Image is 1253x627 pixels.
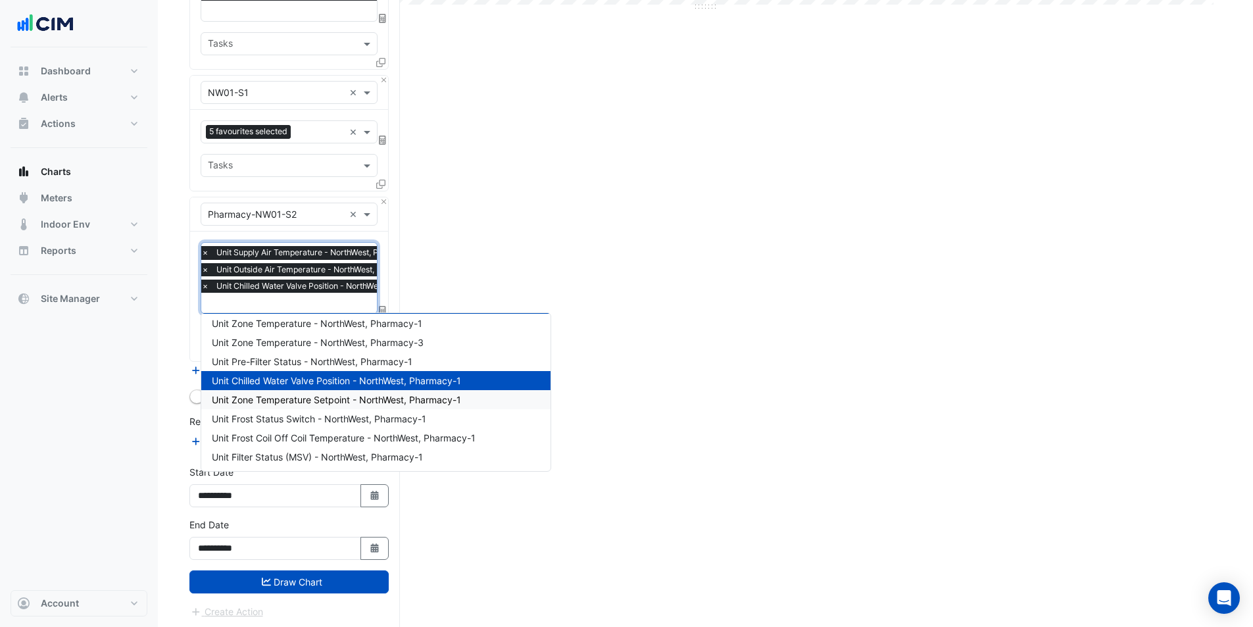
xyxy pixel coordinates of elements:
[11,111,147,137] button: Actions
[199,280,211,293] span: ×
[212,432,476,443] span: Unit Frost Coil Off Coil Temperature - NorthWest, Pharmacy-1
[189,465,233,479] label: Start Date
[349,86,360,99] span: Clear
[206,36,233,53] div: Tasks
[212,470,497,482] span: Unit Zone Supply Air Damper Fully Open - NorthWest, Pharmacy-1
[11,590,147,616] button: Account
[17,64,30,78] app-icon: Dashboard
[369,490,381,501] fa-icon: Select Date
[1208,582,1240,614] div: Open Intercom Messenger
[189,363,269,378] button: Add Equipment
[17,292,30,305] app-icon: Site Manager
[11,286,147,312] button: Site Manager
[41,165,71,178] span: Charts
[377,134,389,145] span: Choose Function
[189,570,389,593] button: Draw Chart
[41,191,72,205] span: Meters
[17,244,30,257] app-icon: Reports
[212,356,412,367] span: Unit Pre-Filter Status - NorthWest, Pharmacy-1
[41,597,79,610] span: Account
[199,263,211,276] span: ×
[212,375,461,386] span: Unit Chilled Water Valve Position - NorthWest, Pharmacy-1
[17,191,30,205] app-icon: Meters
[189,434,287,449] button: Add Reference Line
[41,91,68,104] span: Alerts
[11,58,147,84] button: Dashboard
[369,543,381,554] fa-icon: Select Date
[11,238,147,264] button: Reports
[189,605,264,616] app-escalated-ticket-create-button: Please draw the charts first
[213,280,439,293] span: Unit Chilled Water Valve Position - NorthWest, Pharmacy-1
[41,117,76,130] span: Actions
[189,414,258,428] label: Reference Lines
[376,178,385,189] span: Clone Favourites and Tasks from this Equipment to other Equipment
[17,218,30,231] app-icon: Indoor Env
[199,246,211,259] span: ×
[380,197,388,206] button: Close
[201,313,551,472] ng-dropdown-panel: Options list
[212,394,461,405] span: Unit Zone Temperature Setpoint - NorthWest, Pharmacy-1
[17,117,30,130] app-icon: Actions
[212,413,426,424] span: Unit Frost Status Switch - NorthWest, Pharmacy-1
[212,337,424,348] span: Unit Zone Temperature - NorthWest, Pharmacy-3
[213,263,426,276] span: Unit Outside Air Temperature - NorthWest, Pharmacy-1
[206,125,291,138] span: 5 favourites selected
[376,57,385,68] span: Clone Favourites and Tasks from this Equipment to other Equipment
[41,218,90,231] span: Indoor Env
[11,211,147,238] button: Indoor Env
[206,158,233,175] div: Tasks
[11,159,147,185] button: Charts
[377,305,389,316] span: Choose Function
[41,64,91,78] span: Dashboard
[11,185,147,211] button: Meters
[377,13,389,24] span: Choose Function
[41,292,100,305] span: Site Manager
[212,318,422,329] span: Unit Zone Temperature - NorthWest, Pharmacy-1
[17,165,30,178] app-icon: Charts
[189,518,229,532] label: End Date
[11,84,147,111] button: Alerts
[213,246,441,259] span: Unit Supply Air Temperature - NorthWest, Pharmacy Sterile
[16,11,75,37] img: Company Logo
[212,451,423,463] span: Unit Filter Status (MSV) - NorthWest, Pharmacy-1
[41,244,76,257] span: Reports
[380,76,388,84] button: Close
[17,91,30,104] app-icon: Alerts
[349,207,360,221] span: Clear
[349,125,360,139] span: Clear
